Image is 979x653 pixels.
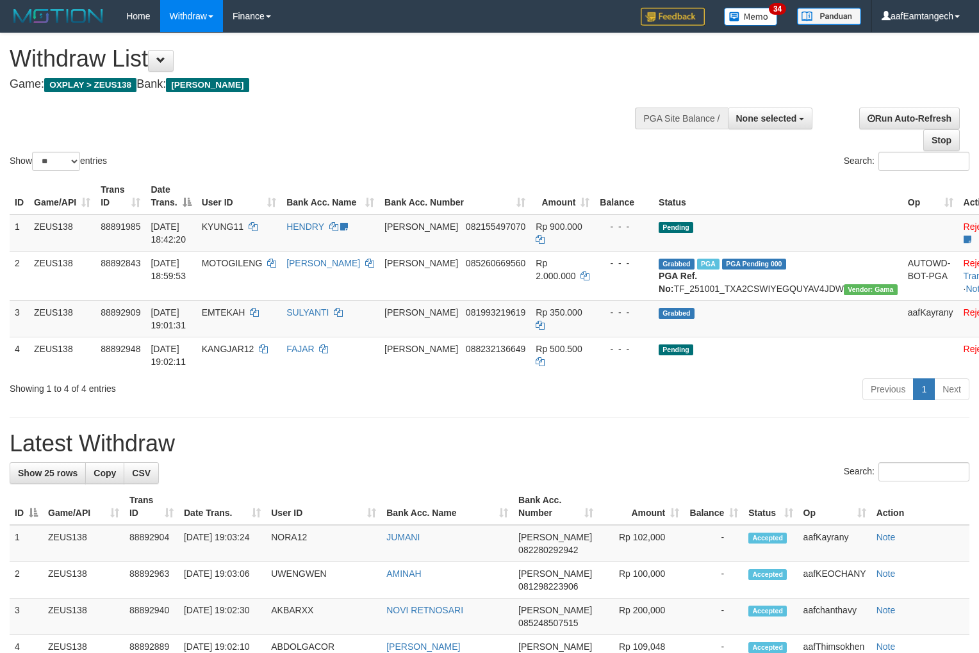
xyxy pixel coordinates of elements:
label: Search: [844,152,969,171]
td: 2 [10,562,43,599]
span: Copy 081298223906 to clipboard [518,581,578,592]
td: - [684,525,743,562]
a: Run Auto-Refresh [859,108,960,129]
span: CSV [132,468,151,478]
label: Search: [844,462,969,481]
th: User ID: activate to sort column ascending [266,488,381,525]
span: Copy 085248507515 to clipboard [518,618,578,628]
h1: Latest Withdraw [10,431,969,456]
td: ZEUS138 [29,300,95,337]
td: 3 [10,300,29,337]
input: Search: [878,152,969,171]
span: Pending [659,222,693,233]
div: Showing 1 to 4 of 4 entries [10,377,399,395]
th: Status [654,178,903,214]
th: Trans ID: activate to sort column ascending [124,488,179,525]
select: Showentries [32,152,80,171]
div: - - - [600,220,648,233]
a: Previous [862,378,914,400]
span: Copy [94,468,116,478]
th: ID: activate to sort column descending [10,488,43,525]
th: Action [871,488,969,525]
td: aafchanthavy [798,599,871,635]
a: Note [876,605,896,615]
img: Button%20Memo.svg [724,8,778,26]
span: OXPLAY > ZEUS138 [44,78,136,92]
th: Bank Acc. Number: activate to sort column ascending [513,488,598,525]
span: [PERSON_NAME] [518,568,592,579]
span: 88892843 [101,258,140,268]
td: [DATE] 19:03:06 [179,562,266,599]
div: - - - [600,343,648,355]
span: Rp 900.000 [536,222,582,232]
td: 1 [10,525,43,562]
th: ID [10,178,29,214]
th: Bank Acc. Name: activate to sort column ascending [381,488,513,525]
th: User ID: activate to sort column ascending [197,178,281,214]
span: Show 25 rows [18,468,78,478]
span: Accepted [748,606,787,617]
th: Op: activate to sort column ascending [903,178,958,214]
a: 1 [913,378,935,400]
span: Copy 081993219619 to clipboard [466,307,525,318]
span: Copy 085260669560 to clipboard [466,258,525,268]
span: [PERSON_NAME] [384,307,458,318]
a: FAJAR [286,344,315,354]
td: NORA12 [266,525,381,562]
span: Copy 088232136649 to clipboard [466,344,525,354]
td: Rp 200,000 [598,599,684,635]
span: 88892909 [101,307,140,318]
a: Stop [923,129,960,151]
span: [PERSON_NAME] [518,532,592,542]
td: ZEUS138 [43,525,124,562]
span: Rp 350.000 [536,307,582,318]
div: - - - [600,257,648,270]
th: Balance: activate to sort column ascending [684,488,743,525]
a: SULYANTI [286,307,329,318]
button: None selected [728,108,813,129]
a: Note [876,641,896,652]
span: [PERSON_NAME] [518,605,592,615]
span: Grabbed [659,308,695,319]
td: [DATE] 19:03:24 [179,525,266,562]
th: Status: activate to sort column ascending [743,488,798,525]
td: aafKayrany [903,300,958,337]
td: [DATE] 19:02:30 [179,599,266,635]
td: 1 [10,214,29,252]
a: AMINAH [386,568,421,579]
span: [DATE] 18:42:20 [151,222,186,245]
a: Show 25 rows [10,462,86,484]
td: AKBARXX [266,599,381,635]
span: [PERSON_NAME] [384,344,458,354]
td: Rp 100,000 [598,562,684,599]
th: Balance [595,178,654,214]
td: ZEUS138 [29,337,95,373]
span: Rp 500.500 [536,344,582,354]
td: 4 [10,337,29,373]
a: [PERSON_NAME] [386,641,460,652]
span: Accepted [748,642,787,653]
a: Note [876,568,896,579]
td: AUTOWD-BOT-PGA [903,251,958,300]
span: MOTOGILENG [202,258,263,268]
label: Show entries [10,152,107,171]
td: ZEUS138 [29,251,95,300]
td: 88892940 [124,599,179,635]
td: - [684,599,743,635]
span: [DATE] 19:02:11 [151,344,186,367]
th: Amount: activate to sort column ascending [598,488,684,525]
span: Vendor URL: https://trx31.1velocity.biz [844,284,898,295]
td: ZEUS138 [29,214,95,252]
h4: Game: Bank: [10,78,640,91]
th: Game/API: activate to sort column ascending [29,178,95,214]
a: [PERSON_NAME] [286,258,360,268]
td: Rp 102,000 [598,525,684,562]
span: 88891985 [101,222,140,232]
span: None selected [736,113,797,124]
a: Copy [85,462,124,484]
a: Next [934,378,969,400]
span: Accepted [748,533,787,544]
td: ZEUS138 [43,562,124,599]
td: 2 [10,251,29,300]
span: Rp 2.000.000 [536,258,575,281]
